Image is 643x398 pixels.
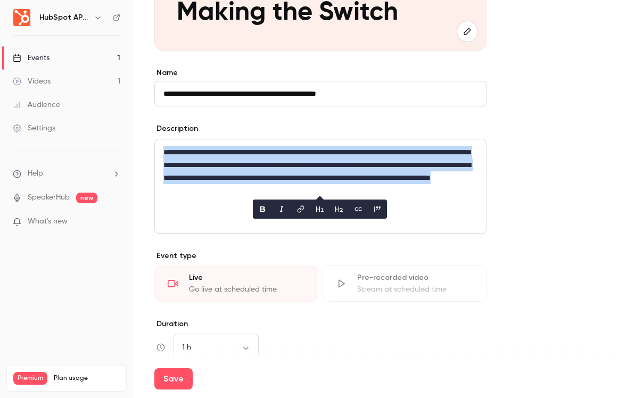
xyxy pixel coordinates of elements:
img: HubSpot APAC [13,9,30,26]
section: description [154,139,487,234]
button: link [292,201,309,218]
a: SpeakerHub [28,192,70,203]
button: italic [273,201,290,218]
button: Save [154,368,193,389]
div: Settings [13,123,55,134]
label: Description [154,123,198,134]
label: Duration [154,319,487,329]
div: Pre-recorded video [357,272,473,283]
div: editor [155,139,486,233]
span: Premium [13,372,47,385]
div: Live [189,272,305,283]
p: Event type [154,251,487,261]
span: Plan usage [54,374,120,383]
div: Videos [13,76,51,87]
div: Stream at scheduled time [357,284,473,295]
li: help-dropdown-opener [13,168,120,179]
div: Events [13,53,50,63]
div: LiveGo live at scheduled time [154,266,318,302]
button: blockquote [369,201,386,218]
div: Go live at scheduled time [189,284,305,295]
div: Audience [13,99,60,110]
span: Help [28,168,43,179]
div: Pre-recorded videoStream at scheduled time [323,266,487,302]
h6: HubSpot APAC [39,12,89,23]
span: What's new [28,216,68,227]
div: 1 h [174,342,259,353]
label: Name [154,68,487,78]
span: new [76,193,97,203]
button: bold [254,201,271,218]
